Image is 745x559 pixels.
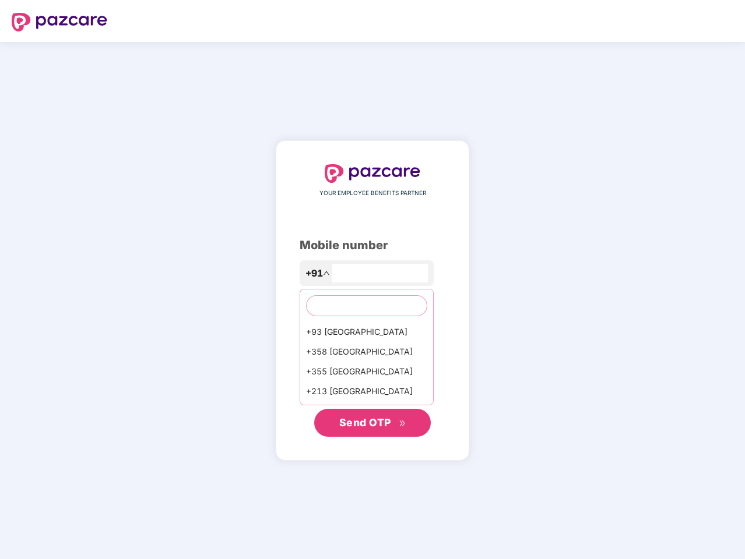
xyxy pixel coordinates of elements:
div: +355 [GEOGRAPHIC_DATA] [300,362,433,381]
div: +358 [GEOGRAPHIC_DATA] [300,342,433,362]
img: logo [12,13,107,31]
span: YOUR EMPLOYEE BENEFITS PARTNER [319,189,426,198]
span: double-right [399,420,406,427]
button: Send OTPdouble-right [314,409,431,437]
span: +91 [305,266,323,281]
span: up [323,270,330,277]
div: +93 [GEOGRAPHIC_DATA] [300,322,433,342]
div: +213 [GEOGRAPHIC_DATA] [300,381,433,401]
div: Mobile number [300,236,445,254]
img: logo [325,164,420,183]
span: Send OTP [339,416,391,429]
div: +1684 AmericanSamoa [300,401,433,421]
